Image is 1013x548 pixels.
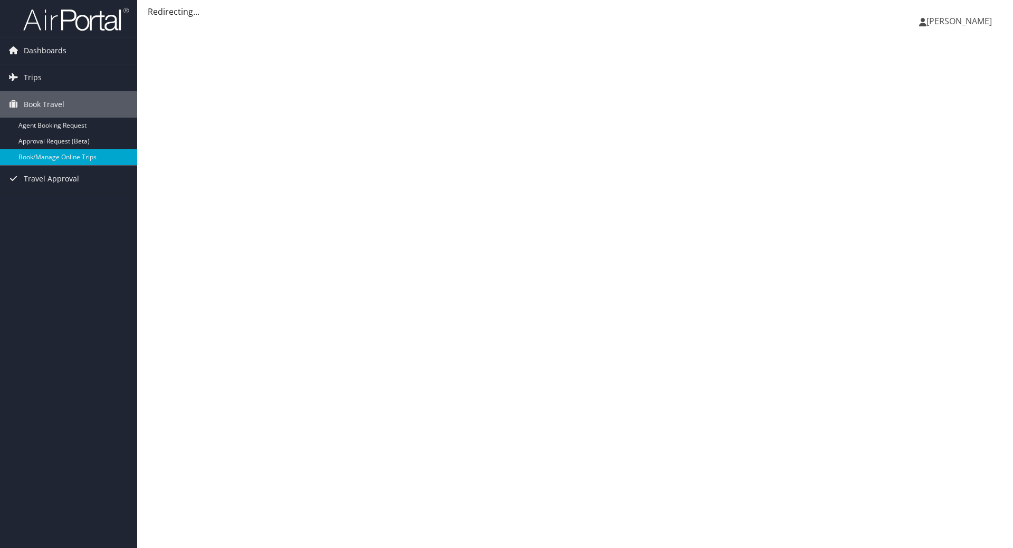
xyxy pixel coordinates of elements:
span: Dashboards [24,37,66,64]
a: [PERSON_NAME] [919,5,1002,37]
span: Travel Approval [24,166,79,192]
span: [PERSON_NAME] [926,15,992,27]
span: Book Travel [24,91,64,118]
span: Trips [24,64,42,91]
img: airportal-logo.png [23,7,129,32]
div: Redirecting... [148,5,1002,18]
